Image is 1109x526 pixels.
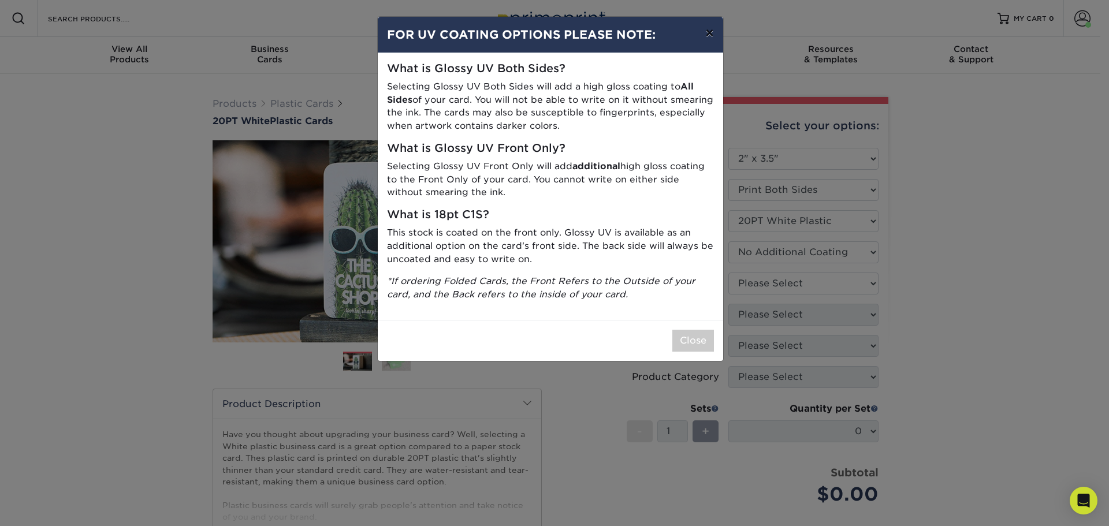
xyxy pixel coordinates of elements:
[387,62,714,76] h5: What is Glossy UV Both Sides?
[387,80,714,133] p: Selecting Glossy UV Both Sides will add a high gloss coating to of your card. You will not be abl...
[387,26,714,43] h4: FOR UV COATING OPTIONS PLEASE NOTE:
[387,81,694,105] strong: All Sides
[387,275,695,300] i: *If ordering Folded Cards, the Front Refers to the Outside of your card, and the Back refers to t...
[696,17,723,49] button: ×
[572,161,620,171] strong: additional
[387,160,714,199] p: Selecting Glossy UV Front Only will add high gloss coating to the Front Only of your card. You ca...
[387,226,714,266] p: This stock is coated on the front only. Glossy UV is available as an additional option on the car...
[387,142,714,155] h5: What is Glossy UV Front Only?
[387,208,714,222] h5: What is 18pt C1S?
[1070,487,1097,514] div: Open Intercom Messenger
[672,330,714,352] button: Close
